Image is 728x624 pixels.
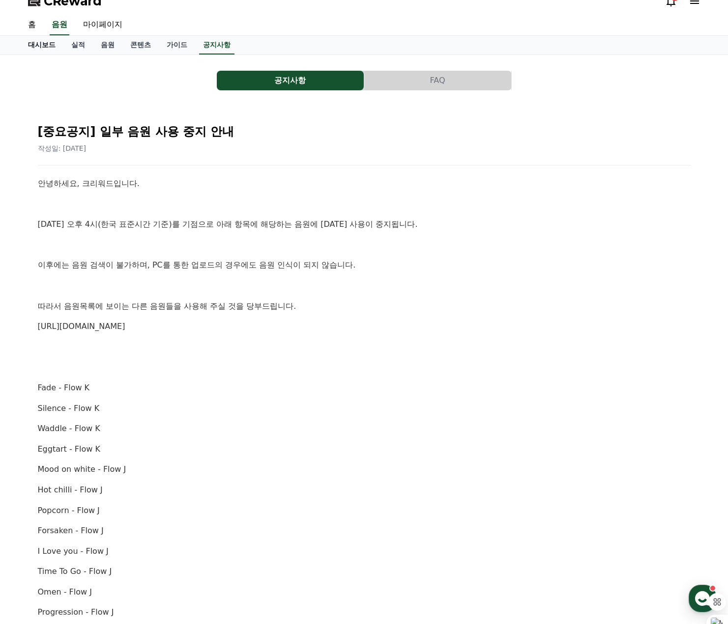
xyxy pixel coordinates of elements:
[38,504,691,517] p: Popcorn - Flow J
[31,326,37,334] span: 홈
[38,422,691,435] p: Waddle - Flow K
[159,36,195,54] a: 가이드
[38,124,691,139] h2: [중요공지] 일부 음원 사용 중지 안내
[20,36,63,54] a: 대시보드
[38,218,691,231] p: [DATE] 오후 4시(한국 표준시간 기준)를 기점으로 아래 항목에 해당하는 음원에 [DATE] 사용이 중지됩니다.
[38,484,691,496] p: Hot chilli - Flow J
[63,36,93,54] a: 실적
[38,381,691,394] p: Fade - Flow K
[38,177,691,190] p: 안녕하세요, 크리워드입니다.
[38,144,87,152] span: 작성일: [DATE]
[3,311,65,336] a: 홈
[38,524,691,537] p: Forsaken - Flow J
[38,606,691,619] p: Progression - Flow J
[38,565,691,578] p: Time To Go - Flow J
[152,326,164,334] span: 설정
[93,36,122,54] a: 음원
[38,300,691,313] p: 따라서 음원목록에 보이는 다른 음원들을 사용해 주실 것을 당부드립니다.
[50,15,69,35] a: 음원
[38,586,691,598] p: Omen - Flow J
[122,36,159,54] a: 콘텐츠
[38,402,691,415] p: Silence - Flow K
[38,259,691,271] p: 이후에는 음원 검색이 불가하며, PC를 통한 업로드의 경우에도 음원 인식이 되지 않습니다.
[127,311,189,336] a: 설정
[20,15,44,35] a: 홈
[38,443,691,456] p: Eggtart - Flow K
[90,326,102,334] span: 대화
[38,545,691,558] p: I Love you - Flow J
[38,463,691,476] p: Mood on white - Flow J
[38,322,125,331] a: [URL][DOMAIN_NAME]
[217,71,364,90] button: 공지사항
[364,71,511,90] button: FAQ
[199,36,234,54] a: 공지사항
[75,15,130,35] a: 마이페이지
[65,311,127,336] a: 대화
